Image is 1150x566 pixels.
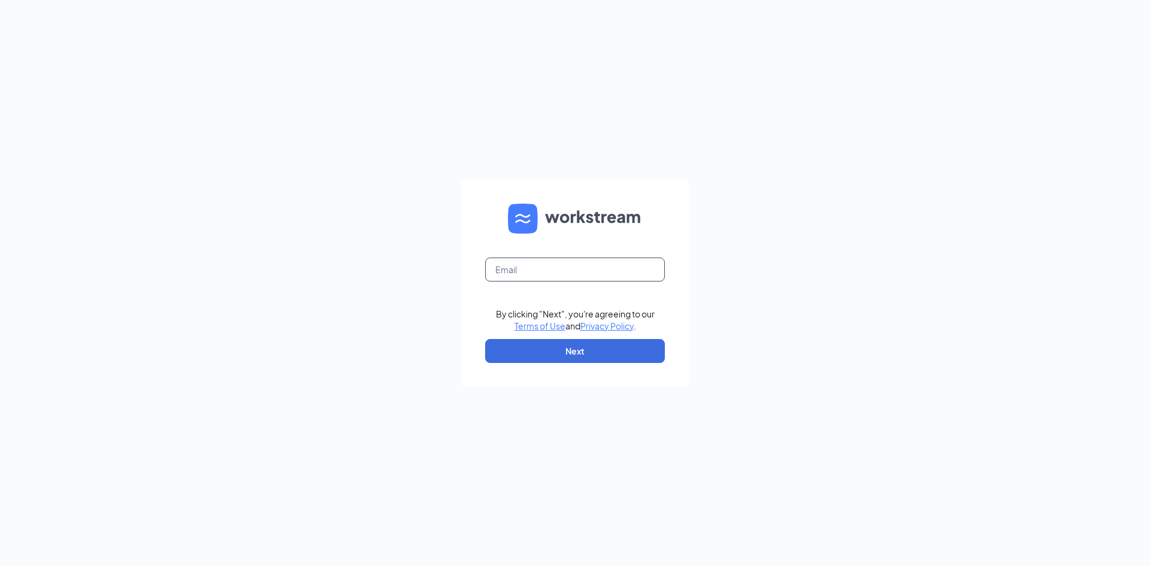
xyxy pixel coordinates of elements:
[515,320,565,331] a: Terms of Use
[496,308,655,332] div: By clicking "Next", you're agreeing to our and .
[485,258,665,282] input: Email
[508,204,642,234] img: WS logo and Workstream text
[580,320,634,331] a: Privacy Policy
[485,339,665,363] button: Next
